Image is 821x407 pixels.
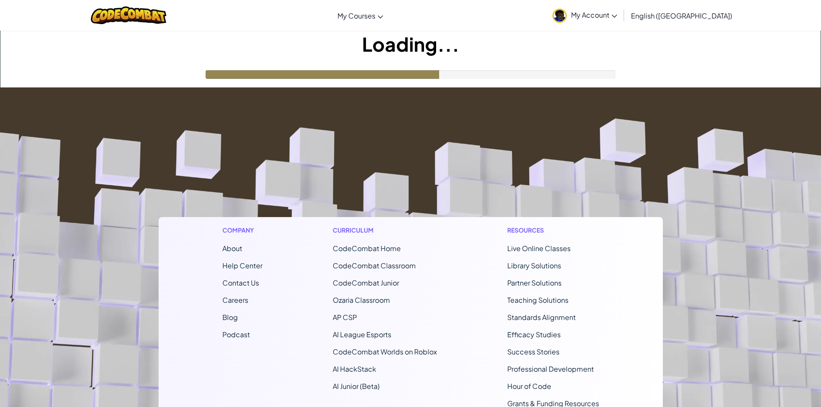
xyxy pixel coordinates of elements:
h1: Loading... [0,31,821,57]
span: My Courses [337,11,375,20]
a: Podcast [222,330,250,339]
img: CodeCombat logo [91,6,166,24]
a: Library Solutions [507,261,561,270]
a: CodeCombat Classroom [333,261,416,270]
span: Contact Us [222,278,259,287]
span: CodeCombat Home [333,244,401,253]
a: Standards Alignment [507,313,576,322]
img: avatar [553,9,567,23]
a: Live Online Classes [507,244,571,253]
a: AI League Esports [333,330,391,339]
h1: Company [222,226,262,235]
span: English ([GEOGRAPHIC_DATA]) [631,11,732,20]
a: Professional Development [507,364,594,373]
a: Help Center [222,261,262,270]
h1: Curriculum [333,226,437,235]
a: Success Stories [507,347,559,356]
a: Careers [222,295,248,304]
span: My Account [571,10,617,19]
a: AI HackStack [333,364,376,373]
a: My Courses [333,4,387,27]
a: AP CSP [333,313,357,322]
a: About [222,244,242,253]
a: Efficacy Studies [507,330,561,339]
h1: Resources [507,226,599,235]
a: My Account [548,2,621,29]
a: Ozaria Classroom [333,295,390,304]
a: Teaching Solutions [507,295,568,304]
a: Blog [222,313,238,322]
a: AI Junior (Beta) [333,382,380,391]
a: Hour of Code [507,382,551,391]
a: Partner Solutions [507,278,562,287]
a: CodeCombat Junior [333,278,399,287]
a: English ([GEOGRAPHIC_DATA]) [627,4,737,27]
a: CodeCombat Worlds on Roblox [333,347,437,356]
